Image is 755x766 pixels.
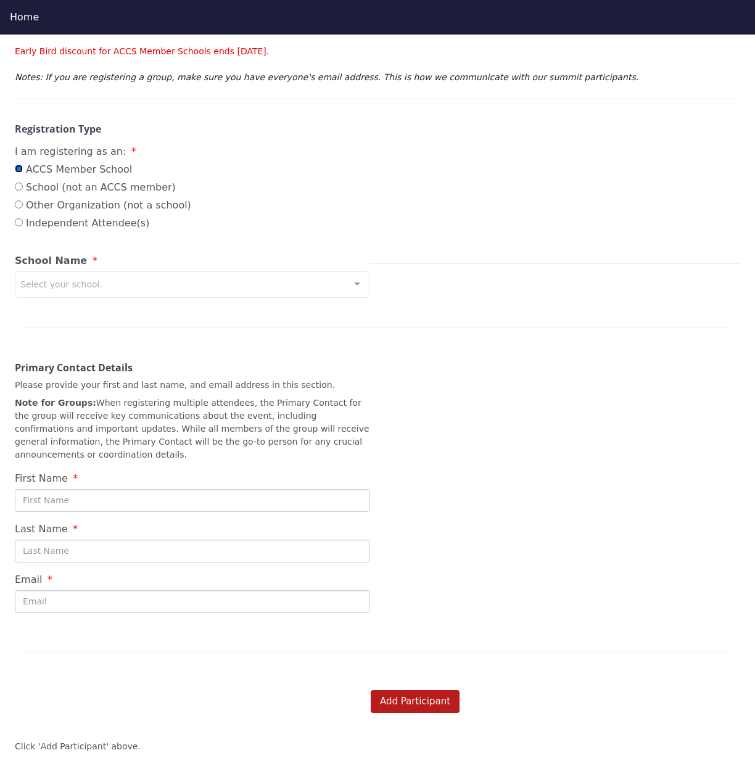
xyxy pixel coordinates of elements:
label: ACCS Member School [15,162,191,177]
span: Select your school. [20,277,102,291]
span: Email [15,574,42,585]
span: First Name [15,472,68,484]
p: Click 'Add Participant' above. [15,740,141,753]
strong: Registration Type [15,122,101,136]
span: Early Bird discount for ACCS Member Schools ends [DATE]. [15,46,269,56]
p: When registering multiple attendees, the Primary Contact for the group will receive key communica... [15,397,370,461]
input: Independent Attendee(s) [15,218,23,226]
input: Other Organization (not a school) [15,200,23,208]
strong: Primary Contact Details [15,361,133,374]
div: Home [10,10,745,25]
span: Last Name [15,523,68,535]
label: Independent Attendee(s) [15,216,191,231]
span: I am registering as an: [15,146,126,157]
label: School (not an ACCS member) [15,180,191,195]
label: Other Organization (not a school) [15,198,191,213]
input: First Name [15,489,370,512]
em: Notes: If you are registering a group, make sure you have everyone's email address. This is how w... [15,72,638,82]
span: School Name [15,255,87,266]
input: School (not an ACCS member) [15,183,23,191]
input: Email [15,590,370,613]
button: Add Participant [371,690,460,713]
p: Please provide your first and last name, and email address in this section. [15,379,370,392]
strong: Note for Groups: [15,398,96,408]
input: ACCS Member School [15,165,23,173]
input: Last Name [15,540,370,562]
